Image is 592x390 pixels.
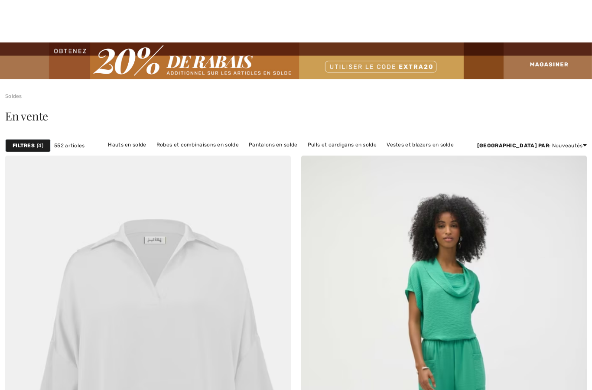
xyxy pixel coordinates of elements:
a: Robes et combinaisons en solde [152,139,243,150]
strong: Filtres [13,142,35,149]
a: Jupes en solde [212,150,259,162]
a: Vestes et blazers en solde [382,139,458,150]
a: Pulls et cardigans en solde [303,139,381,150]
span: 552 articles [54,142,85,149]
a: Pantalons en solde [244,139,302,150]
div: : Nouveautés [477,142,587,149]
a: Hauts en solde [104,139,150,150]
a: Vêtements d'extérieur en solde [260,150,350,162]
span: 4 [37,142,43,149]
strong: [GEOGRAPHIC_DATA] par [477,143,549,149]
span: En vente [5,108,48,123]
a: Soldes [5,93,22,99]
